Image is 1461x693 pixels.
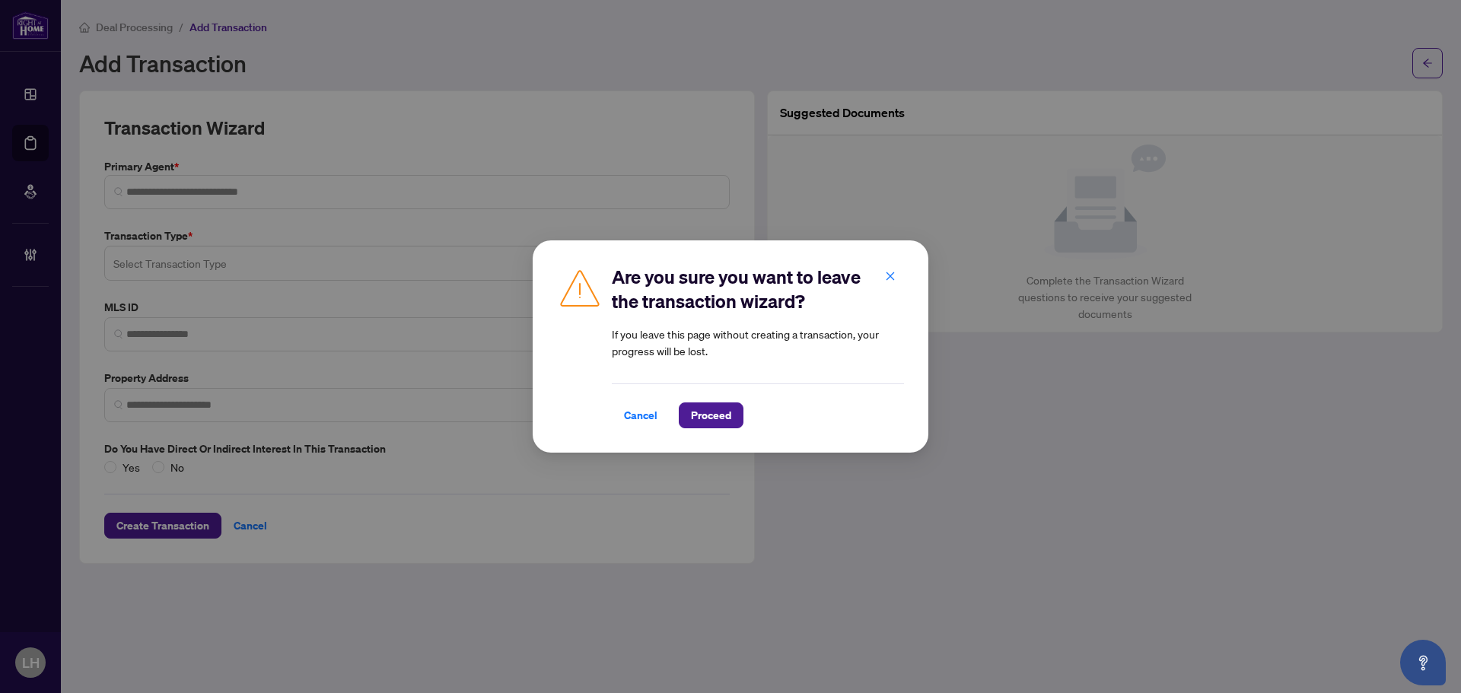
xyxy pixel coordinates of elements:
span: Cancel [624,403,657,428]
span: close [885,271,896,281]
button: Proceed [679,402,743,428]
span: Proceed [691,403,731,428]
button: Cancel [612,402,670,428]
article: If you leave this page without creating a transaction, your progress will be lost. [612,326,904,359]
h2: Are you sure you want to leave the transaction wizard? [612,265,904,313]
button: Open asap [1400,640,1446,685]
